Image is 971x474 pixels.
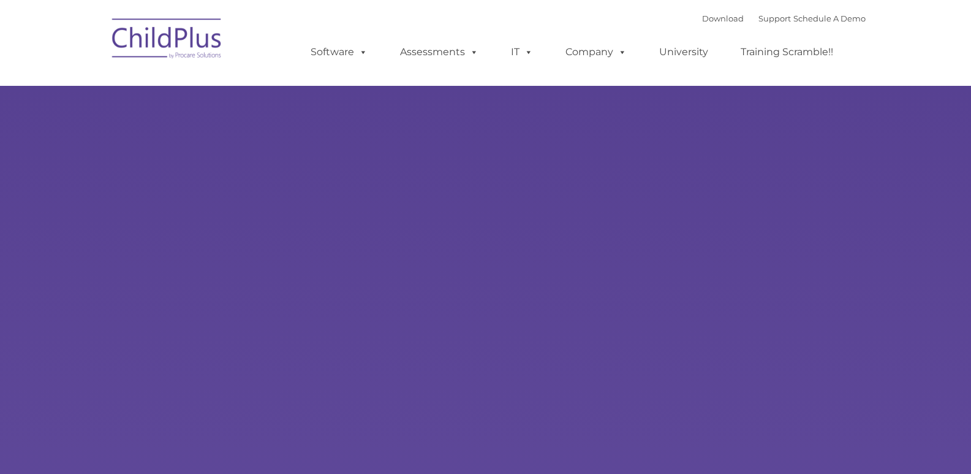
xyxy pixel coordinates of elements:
a: Training Scramble!! [728,40,845,64]
a: Schedule A Demo [793,13,866,23]
a: IT [499,40,545,64]
a: Download [702,13,744,23]
a: Software [298,40,380,64]
a: University [647,40,720,64]
font: | [702,13,866,23]
a: Support [758,13,791,23]
a: Company [553,40,639,64]
a: Assessments [388,40,491,64]
img: ChildPlus by Procare Solutions [106,10,229,71]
